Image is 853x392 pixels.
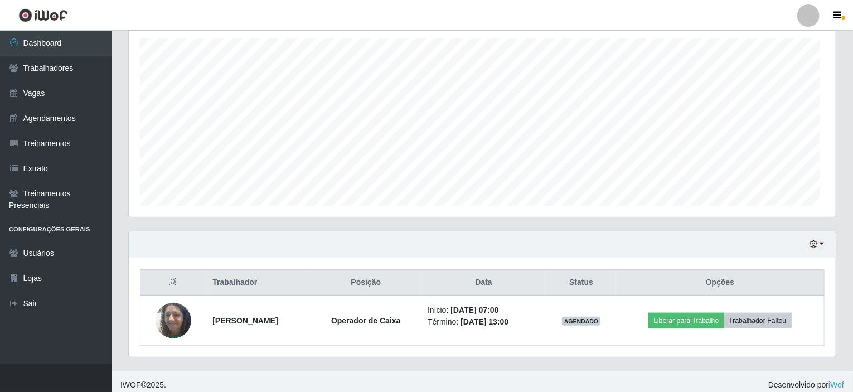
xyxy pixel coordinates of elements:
[562,317,601,326] span: AGENDADO
[461,317,508,326] time: [DATE] 13:00
[546,270,616,296] th: Status
[18,8,68,22] img: CoreUI Logo
[616,270,825,296] th: Opções
[311,270,421,296] th: Posição
[768,379,844,391] span: Desenvolvido por
[450,306,498,314] time: [DATE] 07:00
[724,313,792,328] button: Trabalhador Faltou
[428,304,540,316] li: Início:
[428,316,540,328] li: Término:
[828,380,844,389] a: iWof
[331,316,401,325] strong: Operador de Caixa
[421,270,546,296] th: Data
[120,380,141,389] span: IWOF
[156,297,191,344] img: 1736128144098.jpeg
[648,313,724,328] button: Liberar para Trabalho
[212,316,278,325] strong: [PERSON_NAME]
[120,379,166,391] span: © 2025 .
[206,270,311,296] th: Trabalhador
